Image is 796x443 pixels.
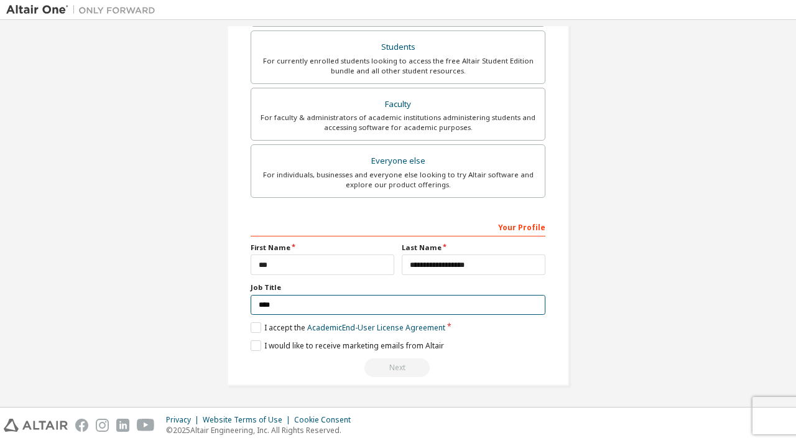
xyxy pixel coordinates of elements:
[137,419,155,432] img: youtube.svg
[259,152,537,170] div: Everyone else
[251,217,545,236] div: Your Profile
[251,282,545,292] label: Job Title
[259,56,537,76] div: For currently enrolled students looking to access the free Altair Student Edition bundle and all ...
[259,96,537,113] div: Faculty
[4,419,68,432] img: altair_logo.svg
[75,419,88,432] img: facebook.svg
[251,322,445,333] label: I accept the
[307,322,445,333] a: Academic End-User License Agreement
[251,358,545,377] div: Read and acccept EULA to continue
[166,425,358,436] p: © 2025 Altair Engineering, Inc. All Rights Reserved.
[259,39,537,56] div: Students
[294,415,358,425] div: Cookie Consent
[251,340,444,351] label: I would like to receive marketing emails from Altair
[116,419,129,432] img: linkedin.svg
[259,170,537,190] div: For individuals, businesses and everyone else looking to try Altair software and explore our prod...
[402,243,545,253] label: Last Name
[259,113,537,133] div: For faculty & administrators of academic institutions administering students and accessing softwa...
[96,419,109,432] img: instagram.svg
[166,415,203,425] div: Privacy
[6,4,162,16] img: Altair One
[203,415,294,425] div: Website Terms of Use
[251,243,394,253] label: First Name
